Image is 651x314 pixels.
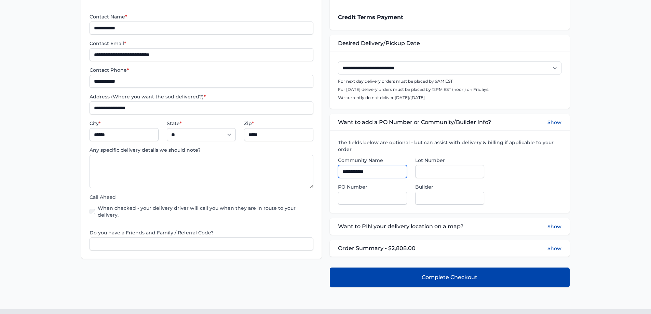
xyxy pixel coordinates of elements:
p: For next day delivery orders must be placed by 9AM EST [338,79,561,84]
span: Want to PIN your delivery location on a map? [338,222,463,231]
label: Community Name [338,157,407,164]
p: For [DATE] delivery orders must be placed by 12PM EST (noon) on Fridays. [338,87,561,92]
label: Any specific delivery details we should note? [90,147,313,153]
strong: Credit Terms Payment [338,14,403,21]
div: Desired Delivery/Pickup Date [330,35,570,52]
button: Complete Checkout [330,268,570,287]
button: Show [547,222,561,231]
label: Contact Email [90,40,313,47]
label: Contact Phone [90,67,313,73]
p: We currently do not deliver [DATE]/[DATE] [338,95,561,100]
span: Complete Checkout [422,273,477,282]
label: The fields below are optional - but can assist with delivery & billing if applicable to your order [338,139,561,153]
button: Show [547,245,561,252]
label: PO Number [338,183,407,190]
label: Lot Number [415,157,484,164]
label: City [90,120,159,127]
label: Zip [244,120,313,127]
span: Order Summary - $2,808.00 [338,244,416,252]
label: Contact Name [90,13,313,20]
label: Address (Where you want the sod delivered?) [90,93,313,100]
button: Show [547,118,561,126]
label: Do you have a Friends and Family / Referral Code? [90,229,313,236]
label: When checked - your delivery driver will call you when they are in route to your delivery. [98,205,313,218]
label: Call Ahead [90,194,313,201]
label: State [167,120,236,127]
label: Builder [415,183,484,190]
span: Want to add a PO Number or Community/Builder Info? [338,118,491,126]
